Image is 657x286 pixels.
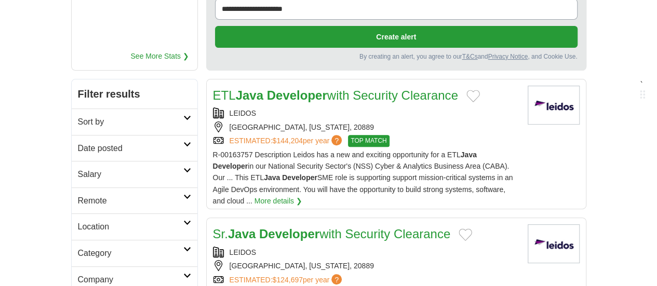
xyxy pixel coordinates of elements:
[230,248,256,256] a: LEIDOS
[72,79,197,108] h2: Filter results
[215,26,578,48] button: Create alert
[213,162,248,170] strong: Developer
[459,228,472,241] button: Add to favorite jobs
[72,135,197,161] a: Date posted
[528,86,580,125] img: Leidos logo
[267,88,327,102] strong: Developer
[215,52,578,62] div: By creating an alert, you agree to our and , and Cookie Use.
[528,224,580,263] img: Leidos logo
[462,53,477,60] a: T&Cs
[78,168,183,181] h2: Salary
[259,227,319,241] strong: Developer
[78,247,183,260] h2: Category
[236,88,263,102] strong: Java
[78,115,183,129] h2: Sort by
[213,227,451,241] a: Sr.Java Developerwith Security Clearance
[72,213,197,240] a: Location
[466,90,480,102] button: Add to favorite jobs
[254,195,302,207] a: More details ❯
[78,142,183,155] h2: Date posted
[213,88,458,102] a: ETLJava Developerwith Security Clearance
[488,53,528,60] a: Privacy Notice
[272,276,302,284] span: $124,697
[230,274,344,285] a: ESTIMATED:$124,697per year?
[230,109,256,117] a: LEIDOS
[72,187,197,214] a: Remote
[282,173,317,182] strong: Developer
[78,194,183,208] h2: Remote
[272,137,302,145] span: $144,204
[72,240,197,266] a: Category
[230,135,344,146] a: ESTIMATED:$144,204per year?
[264,173,280,182] strong: Java
[348,135,389,146] span: TOP MATCH
[78,220,183,234] h2: Location
[331,135,342,145] span: ?
[72,161,197,187] a: Salary
[228,227,256,241] strong: Java
[213,121,519,133] div: [GEOGRAPHIC_DATA], [US_STATE], 20889
[213,151,513,206] span: R-00163757 Description Leidos has a new and exciting opportunity for a ETL in our National Securi...
[130,50,189,62] a: See More Stats ❯
[72,108,197,135] a: Sort by
[213,260,519,271] div: [GEOGRAPHIC_DATA], [US_STATE], 20889
[461,151,477,159] strong: Java
[331,274,342,284] span: ?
